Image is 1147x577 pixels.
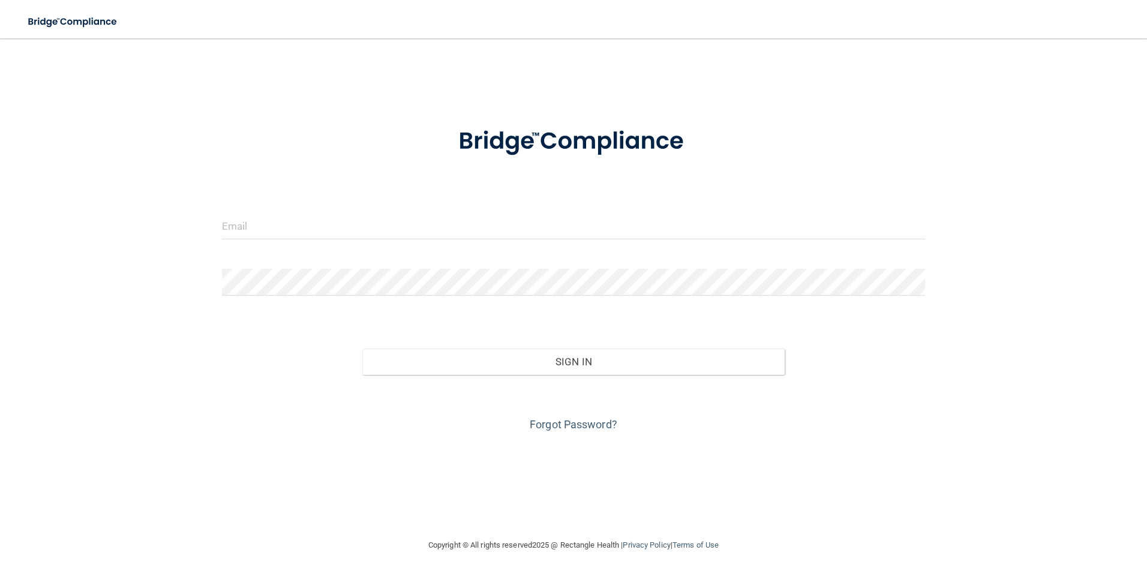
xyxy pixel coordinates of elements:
img: bridge_compliance_login_screen.278c3ca4.svg [18,10,128,34]
a: Terms of Use [672,540,719,549]
a: Privacy Policy [623,540,670,549]
button: Sign In [362,348,785,375]
a: Forgot Password? [530,418,617,431]
input: Email [222,212,926,239]
img: bridge_compliance_login_screen.278c3ca4.svg [434,110,713,173]
div: Copyright © All rights reserved 2025 @ Rectangle Health | | [355,526,792,564]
